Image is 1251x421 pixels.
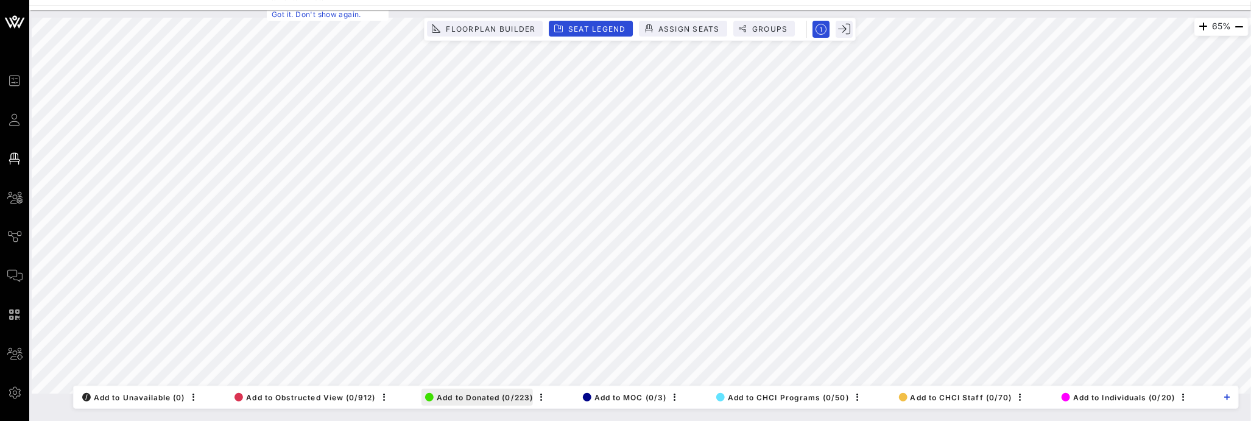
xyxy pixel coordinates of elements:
button: Add to MOC (0/3) [579,389,666,406]
button: Seat Legend [549,21,633,37]
button: Assign Seats [640,21,727,37]
div: / [82,393,91,402]
span: Floorplan Builder [445,24,535,34]
span: Add to Donated (0/223) [425,393,533,402]
span: Add to MOC (0/3) [583,393,666,402]
button: Groups [733,21,795,37]
button: Add to Obstructed View (0/912) [231,389,375,406]
span: Add to Unavailable (0) [82,393,185,402]
button: Floorplan Builder [427,21,543,37]
span: Seat Legend [568,24,626,34]
a: Got it. Don't show again. [272,9,384,21]
button: /Add to Unavailable (0) [79,389,185,406]
button: Add to CHCI Programs (0/50) [713,389,849,406]
span: Add to Individuals (0/20) [1062,393,1175,402]
span: Assign Seats [658,24,720,34]
button: Add to Donated (0/223) [421,389,533,406]
span: Add to Obstructed View (0/912) [234,393,375,402]
div: 65% [1194,18,1249,36]
button: Add to Individuals (0/20) [1058,389,1175,406]
button: Add to CHCI Staff (0/70) [895,389,1012,406]
span: Add to CHCI Programs (0/50) [716,393,849,402]
span: Add to CHCI Staff (0/70) [899,393,1012,402]
span: Groups [752,24,788,34]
